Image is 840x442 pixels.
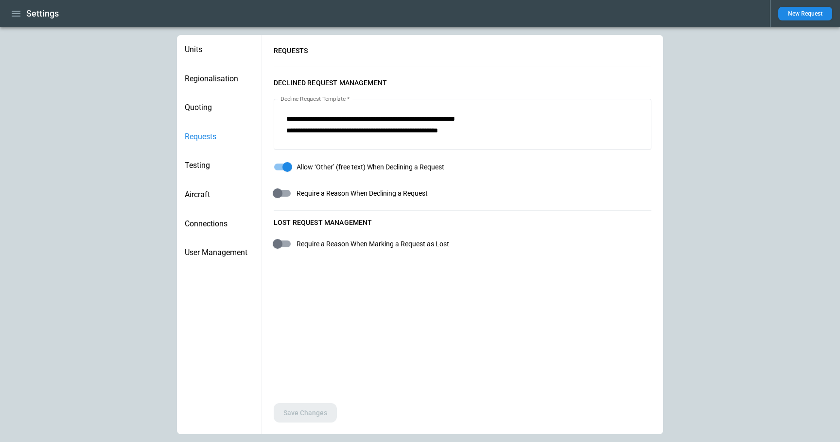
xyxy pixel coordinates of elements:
div: Units [177,35,262,64]
span: Require a Reason When Declining a Request [297,189,428,198]
div: Aircraft [177,180,262,209]
h6: Declined Request Management [274,79,387,87]
div: User Management [177,238,262,267]
label: Decline Request Template [280,94,350,103]
h6: LOST REQUEST Management [274,219,372,227]
span: Testing [185,161,254,170]
span: Connections [185,219,254,229]
button: New Request [778,7,832,20]
span: User Management [185,248,254,258]
span: Units [185,45,254,55]
div: Requests [177,122,262,151]
span: Regionalisation [185,74,254,84]
span: Quoting [185,103,254,112]
div: Connections [177,209,262,239]
div: Testing [177,151,262,180]
span: Aircraft [185,190,254,200]
div: Regionalisation [177,64,262,93]
h6: REQUESTS [274,47,651,67]
span: Allow ‘Other’ (free text) When Declining a Request [297,163,444,171]
div: Quoting [177,93,262,122]
span: Requests [185,132,254,142]
h1: Settings [26,8,59,19]
span: Require a Reason When Marking a Request as Lost [297,240,449,248]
